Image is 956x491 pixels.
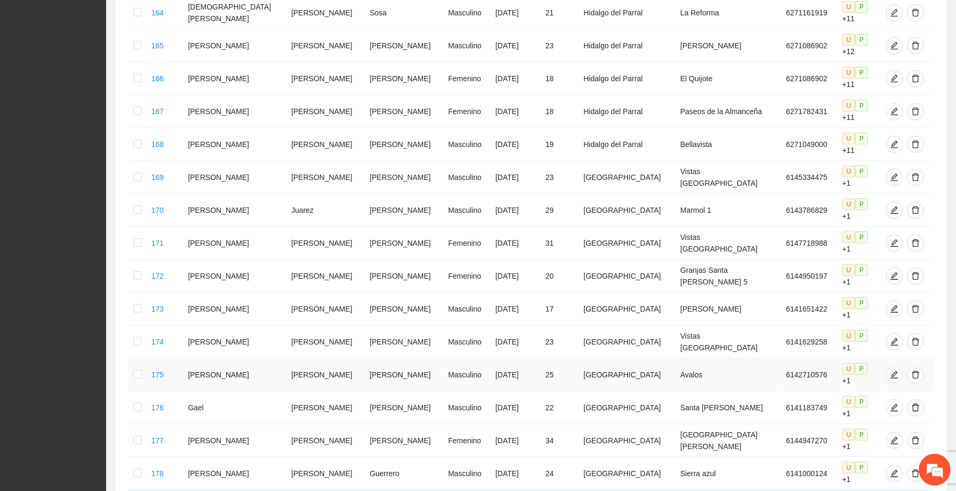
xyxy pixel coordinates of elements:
td: Femenino [444,227,491,260]
td: [PERSON_NAME] [287,62,366,95]
a: haga clic aquí. [108,288,159,297]
td: 23 [541,29,580,62]
button: edit [886,399,903,416]
td: [DATE] [491,227,541,260]
button: delete [907,37,924,54]
button: delete [907,235,924,252]
td: [PERSON_NAME] [366,161,444,194]
span: delete [908,338,924,346]
td: [DATE] [491,62,541,95]
td: [PERSON_NAME] [287,95,366,128]
td: +11 [838,95,882,128]
td: Femenino [444,95,491,128]
a: 171 [151,239,163,247]
span: U [842,396,856,408]
td: Guerrero [366,457,444,490]
button: edit [886,136,903,153]
button: delete [907,169,924,186]
td: [PERSON_NAME] [184,161,287,194]
td: Femenino [444,424,491,457]
button: edit [886,268,903,285]
span: edit [886,206,902,214]
span: edit [886,272,902,280]
td: [PERSON_NAME] [184,194,287,227]
td: [GEOGRAPHIC_DATA] [579,457,676,490]
td: 6271086902 [782,29,838,62]
td: [PERSON_NAME] [676,292,782,325]
td: 20 [541,260,580,292]
td: [PERSON_NAME] [184,325,287,358]
td: [GEOGRAPHIC_DATA] [579,194,676,227]
td: Gael [184,391,287,424]
span: edit [886,469,902,478]
span: delete [908,469,924,478]
td: Marmol 1 [676,194,782,227]
button: edit [886,465,903,482]
td: [PERSON_NAME] [287,391,366,424]
span: delete [908,371,924,379]
span: U [842,34,856,46]
span: delete [908,173,924,182]
td: Hidalgo del Parral [579,128,676,161]
span: edit [886,338,902,346]
td: 6141183749 [782,391,838,424]
button: delete [907,103,924,120]
td: 6143786829 [782,194,838,227]
td: [DATE] [491,325,541,358]
span: U [842,100,856,111]
button: edit [886,169,903,186]
button: edit [886,235,903,252]
td: Hidalgo del Parral [579,62,676,95]
td: Hidalgo del Parral [579,29,676,62]
td: 6145334475 [782,161,838,194]
button: edit [886,432,903,449]
span: U [842,264,856,276]
td: [PERSON_NAME] [184,424,287,457]
td: [PERSON_NAME] [184,260,287,292]
span: P [855,429,868,441]
td: [PERSON_NAME] [184,227,287,260]
span: U [842,297,856,309]
span: delete [908,140,924,149]
td: Vistas [GEOGRAPHIC_DATA] [676,227,782,260]
td: [PERSON_NAME] [366,194,444,227]
td: Masculino [444,194,491,227]
button: edit [886,37,903,54]
td: [PERSON_NAME] [287,457,366,490]
td: [DATE] [491,161,541,194]
span: P [855,133,868,144]
span: edit [886,436,902,445]
td: 6142710576 [782,358,838,391]
td: 31 [541,227,580,260]
em: Cerrar [186,188,198,200]
span: edit [886,140,902,149]
span: Neutro [96,214,112,229]
td: +1 [838,260,882,292]
td: [PERSON_NAME] [184,292,287,325]
td: [PERSON_NAME] [366,128,444,161]
td: +1 [838,424,882,457]
td: [DATE] [491,391,541,424]
td: [GEOGRAPHIC_DATA] [579,391,676,424]
span: U [842,363,856,375]
td: Sierra azul [676,457,782,490]
button: edit [886,333,903,350]
span: delete [908,403,924,412]
td: [PERSON_NAME] [287,29,366,62]
td: [GEOGRAPHIC_DATA] [579,161,676,194]
div: 12:14 PM [14,132,114,152]
td: Juarez [287,194,366,227]
div: Califique esta sesión de soporte como Triste/Neutral/Feliz [19,235,188,258]
td: +1 [838,227,882,260]
button: delete [907,4,924,21]
td: [PERSON_NAME] [287,161,366,194]
span: U [842,199,856,210]
td: Masculino [444,457,491,490]
span: P [855,199,868,210]
td: 6144950197 [782,260,838,292]
td: [DATE] [491,424,541,457]
td: 18 [541,95,580,128]
td: [PERSON_NAME] [366,292,444,325]
td: Bellavista [676,128,782,161]
span: edit [886,305,902,313]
